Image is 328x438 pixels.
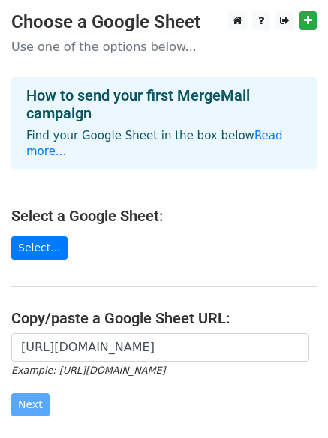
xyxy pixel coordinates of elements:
p: Use one of the options below... [11,39,317,55]
h3: Choose a Google Sheet [11,11,317,33]
a: Read more... [26,129,283,158]
h4: Select a Google Sheet: [11,207,317,225]
input: Paste your Google Sheet URL here [11,333,309,361]
a: Select... [11,236,68,259]
h4: Copy/paste a Google Sheet URL: [11,309,317,327]
p: Find your Google Sheet in the box below [26,128,302,160]
small: Example: [URL][DOMAIN_NAME] [11,364,165,376]
h4: How to send your first MergeMail campaign [26,86,302,122]
input: Next [11,393,50,416]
